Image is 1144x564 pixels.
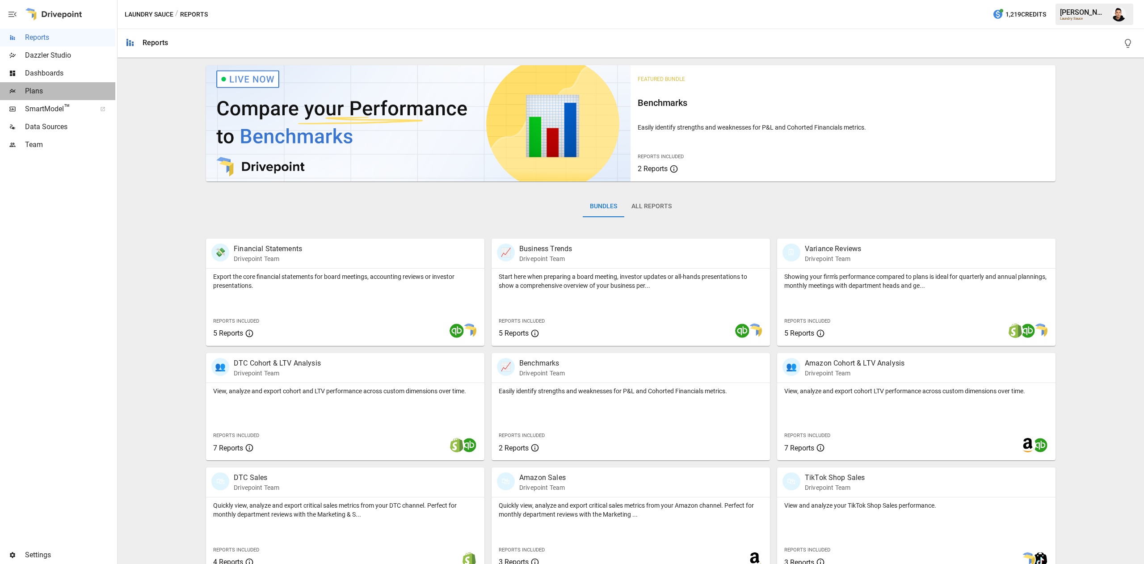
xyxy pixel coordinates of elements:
[1106,2,1131,27] button: Francisco Sanchez
[805,483,865,492] p: Drivepoint Team
[497,472,515,490] div: 🛍
[206,65,631,181] img: video thumbnail
[25,68,115,79] span: Dashboards
[638,123,1048,132] p: Easily identify strengths and weaknesses for P&L and Cohorted Financials metrics.
[519,244,572,254] p: Business Trends
[213,444,243,452] span: 7 Reports
[64,102,70,114] span: ™
[213,501,477,519] p: Quickly view, analyze and export critical sales metrics from your DTC channel. Perfect for monthl...
[782,472,800,490] div: 🛍
[450,324,464,338] img: quickbooks
[1008,324,1022,338] img: shopify
[25,32,115,43] span: Reports
[213,547,259,553] span: Reports Included
[462,324,476,338] img: smart model
[25,50,115,61] span: Dazzler Studio
[784,433,830,438] span: Reports Included
[213,329,243,337] span: 5 Reports
[1021,438,1035,452] img: amazon
[1005,9,1046,20] span: 1,219 Credits
[784,444,814,452] span: 7 Reports
[211,358,229,376] div: 👥
[175,9,178,20] div: /
[638,164,668,173] span: 2 Reports
[519,472,566,483] p: Amazon Sales
[499,387,763,396] p: Easily identify strengths and weaknesses for P&L and Cohorted Financials metrics.
[213,318,259,324] span: Reports Included
[497,244,515,261] div: 📈
[499,272,763,290] p: Start here when preparing a board meeting, investor updates or all-hands presentations to show a ...
[519,358,565,369] p: Benchmarks
[25,139,115,150] span: Team
[782,358,800,376] div: 👥
[805,358,904,369] p: Amazon Cohort & LTV Analysis
[234,254,302,263] p: Drivepoint Team
[784,547,830,553] span: Reports Included
[234,483,279,492] p: Drivepoint Team
[805,472,865,483] p: TikTok Shop Sales
[805,369,904,378] p: Drivepoint Team
[784,501,1048,510] p: View and analyze your TikTok Shop Sales performance.
[499,433,545,438] span: Reports Included
[784,329,814,337] span: 5 Reports
[784,272,1048,290] p: Showing your firm's performance compared to plans is ideal for quarterly and annual plannings, mo...
[499,501,763,519] p: Quickly view, analyze and export critical sales metrics from your Amazon channel. Perfect for mon...
[213,433,259,438] span: Reports Included
[499,444,529,452] span: 2 Reports
[638,154,684,160] span: Reports Included
[519,483,566,492] p: Drivepoint Team
[234,244,302,254] p: Financial Statements
[211,244,229,261] div: 💸
[1060,17,1106,21] div: Laundry Sauce
[213,387,477,396] p: View, analyze and export cohort and LTV performance across custom dimensions over time.
[25,122,115,132] span: Data Sources
[25,550,115,560] span: Settings
[519,369,565,378] p: Drivepoint Team
[805,254,861,263] p: Drivepoint Team
[1021,324,1035,338] img: quickbooks
[638,76,685,82] span: Featured Bundle
[805,244,861,254] p: Variance Reviews
[1060,8,1106,17] div: [PERSON_NAME]
[583,196,624,217] button: Bundles
[211,472,229,490] div: 🛍
[1033,438,1047,452] img: quickbooks
[748,324,762,338] img: smart model
[499,547,545,553] span: Reports Included
[1033,324,1047,338] img: smart model
[638,96,1048,110] h6: Benchmarks
[784,318,830,324] span: Reports Included
[213,272,477,290] p: Export the core financial statements for board meetings, accounting reviews or investor presentat...
[25,104,90,114] span: SmartModel
[499,318,545,324] span: Reports Included
[519,254,572,263] p: Drivepoint Team
[989,6,1050,23] button: 1,219Credits
[25,86,115,97] span: Plans
[497,358,515,376] div: 📈
[125,9,173,20] button: Laundry Sauce
[143,38,168,47] div: Reports
[735,324,749,338] img: quickbooks
[782,244,800,261] div: 🗓
[784,387,1048,396] p: View, analyze and export cohort LTV performance across custom dimensions over time.
[499,329,529,337] span: 5 Reports
[234,369,321,378] p: Drivepoint Team
[234,358,321,369] p: DTC Cohort & LTV Analysis
[234,472,279,483] p: DTC Sales
[1112,7,1126,21] img: Francisco Sanchez
[450,438,464,452] img: shopify
[462,438,476,452] img: quickbooks
[624,196,679,217] button: All Reports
